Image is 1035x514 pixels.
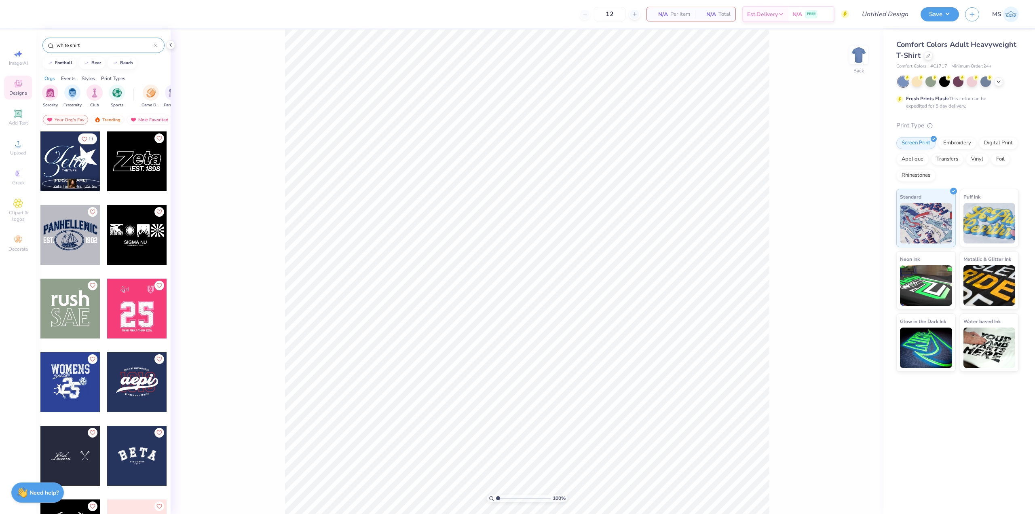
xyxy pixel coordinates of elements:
span: Sports [111,102,123,108]
span: Club [90,102,99,108]
img: Metallic & Glitter Ink [963,265,1016,306]
img: Neon Ink [900,265,952,306]
button: Like [88,501,97,511]
button: filter button [87,85,103,108]
span: Upload [10,150,26,156]
span: Glow in the Dark Ink [900,317,946,326]
div: Print Type [896,121,1019,130]
div: Events [61,75,76,82]
div: Vinyl [966,153,989,165]
button: filter button [109,85,125,108]
div: filter for Club [87,85,103,108]
span: N/A [792,10,802,19]
span: N/A [700,10,716,19]
img: most_fav.gif [130,117,137,123]
span: Comfort Colors [896,63,926,70]
span: Per Item [670,10,690,19]
img: trend_line.gif [112,61,118,66]
span: Clipart & logos [4,209,32,222]
div: filter for Sorority [42,85,58,108]
strong: Fresh Prints Flash: [906,95,949,102]
div: Your Org's Fav [43,115,88,125]
button: filter button [164,85,182,108]
span: # C1717 [930,63,947,70]
span: 100 % [553,495,566,502]
button: Like [88,281,97,290]
span: Sorority [43,102,58,108]
input: Untitled Design [855,6,915,22]
img: most_fav.gif [46,117,53,123]
div: Applique [896,153,929,165]
img: Water based Ink [963,328,1016,368]
div: Orgs [44,75,55,82]
span: Est. Delivery [747,10,778,19]
div: Transfers [931,153,963,165]
button: beach [108,57,137,69]
div: Rhinestones [896,169,936,182]
img: Sports Image [112,88,122,97]
span: Comfort Colors Adult Heavyweight T-Shirt [896,40,1016,60]
div: Screen Print [896,137,936,149]
span: Standard [900,192,921,201]
span: Decorate [8,246,28,252]
button: Like [78,133,97,144]
strong: Need help? [30,489,59,497]
button: Like [88,354,97,364]
img: Parent's Weekend Image [169,88,178,97]
button: Save [921,7,959,21]
span: Greek [12,180,25,186]
span: Parent's Weekend [164,102,182,108]
span: Water based Ink [963,317,1001,326]
button: bear [79,57,105,69]
img: Sorority Image [46,88,55,97]
img: Standard [900,203,952,243]
div: filter for Fraternity [63,85,82,108]
button: Like [154,354,164,364]
div: filter for Parent's Weekend [164,85,182,108]
div: filter for Game Day [142,85,160,108]
img: trend_line.gif [83,61,90,66]
span: Minimum Order: 24 + [951,63,992,70]
button: Like [88,207,97,217]
span: 11 [89,137,93,141]
span: Add Text [8,120,28,126]
button: Like [154,501,164,511]
button: filter button [42,85,58,108]
button: Like [154,281,164,290]
img: Mohammed Salmi [1003,6,1019,22]
img: Club Image [90,88,99,97]
a: MS [992,6,1019,22]
img: Puff Ink [963,203,1016,243]
input: Try "Alpha" [56,41,154,49]
span: MS [992,10,1001,19]
div: Digital Print [979,137,1018,149]
button: Like [88,428,97,438]
div: Trending [91,115,124,125]
button: Like [154,428,164,438]
img: Fraternity Image [68,88,77,97]
img: Glow in the Dark Ink [900,328,952,368]
span: Image AI [9,60,28,66]
button: filter button [142,85,160,108]
span: Designs [9,90,27,96]
div: Most Favorited [127,115,172,125]
button: football [42,57,76,69]
img: trending.gif [94,117,101,123]
span: Metallic & Glitter Ink [963,255,1011,263]
div: Back [853,67,864,74]
span: Game Day [142,102,160,108]
span: FREE [807,11,815,17]
div: Styles [82,75,95,82]
div: Foil [991,153,1010,165]
img: Game Day Image [146,88,156,97]
div: beach [120,61,133,65]
button: filter button [63,85,82,108]
div: football [55,61,72,65]
div: Print Types [101,75,125,82]
span: Zeta Tau Alpha, [US_STATE][GEOGRAPHIC_DATA] [53,184,97,190]
button: Like [154,207,164,217]
div: filter for Sports [109,85,125,108]
div: bear [91,61,101,65]
span: N/A [652,10,668,19]
img: trend_line.gif [47,61,53,66]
